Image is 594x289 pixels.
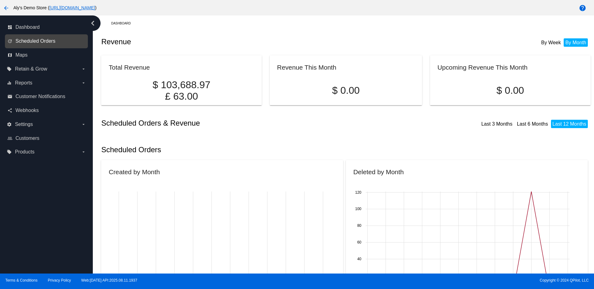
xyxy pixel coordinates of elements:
[15,149,34,155] span: Products
[48,278,71,283] a: Privacy Policy
[517,121,548,127] a: Last 6 Months
[15,52,28,58] span: Maps
[109,79,254,91] p: $ 103,688.97
[7,106,86,115] a: share Webhooks
[7,39,12,44] i: update
[7,108,12,113] i: share
[109,91,254,102] p: £ 63.00
[109,168,160,175] h2: Created by Month
[13,5,97,10] span: Aly's Demo Store ( )
[564,38,588,47] li: By Month
[7,136,12,141] i: people_outline
[15,38,55,44] span: Scheduled Orders
[7,53,12,58] i: map
[5,278,37,283] a: Terms & Conditions
[277,85,415,96] p: $ 0.00
[355,207,361,211] text: 100
[81,149,86,154] i: arrow_drop_down
[15,122,33,127] span: Settings
[540,38,562,47] li: By Week
[7,22,86,32] a: dashboard Dashboard
[353,168,404,175] h2: Deleted by Month
[101,145,346,154] h2: Scheduled Orders
[7,67,12,71] i: local_offer
[81,278,137,283] a: Web:[DATE] API:2025.08.11.1937
[437,64,527,71] h2: Upcoming Revenue This Month
[109,64,150,71] h2: Total Revenue
[81,122,86,127] i: arrow_drop_down
[111,19,136,28] a: Dashboard
[81,67,86,71] i: arrow_drop_down
[7,92,86,101] a: email Customer Notifications
[302,278,589,283] span: Copyright © 2024 QPilot, LLC
[7,149,12,154] i: local_offer
[7,133,86,143] a: people_outline Customers
[357,257,362,261] text: 40
[15,94,65,99] span: Customer Notifications
[2,4,10,12] mat-icon: arrow_back
[7,25,12,30] i: dashboard
[81,80,86,85] i: arrow_drop_down
[7,94,12,99] i: email
[7,36,86,46] a: update Scheduled Orders
[88,18,98,28] i: chevron_left
[15,66,47,72] span: Retain & Grow
[15,136,39,141] span: Customers
[579,4,586,12] mat-icon: help
[101,119,346,127] h2: Scheduled Orders & Revenue
[15,108,39,113] span: Webhooks
[49,5,95,10] a: [URL][DOMAIN_NAME]
[7,80,12,85] i: equalizer
[277,64,337,71] h2: Revenue This Month
[357,224,362,228] text: 80
[15,80,32,86] span: Reports
[437,85,583,96] p: $ 0.00
[7,50,86,60] a: map Maps
[355,190,361,195] text: 120
[481,121,513,127] a: Last 3 Months
[7,122,12,127] i: settings
[553,121,586,127] a: Last 12 Months
[15,24,40,30] span: Dashboard
[101,37,346,46] h2: Revenue
[357,240,362,245] text: 60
